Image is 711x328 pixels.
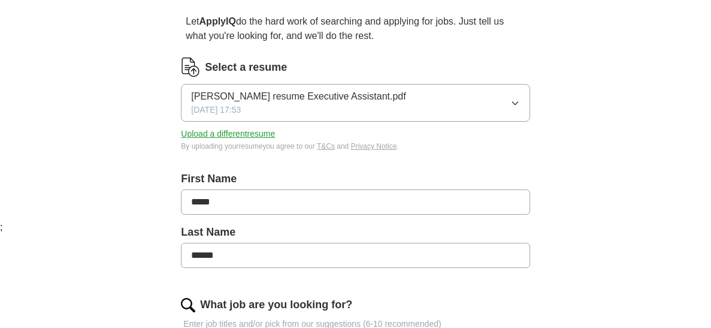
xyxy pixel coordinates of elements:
[181,84,530,122] button: [PERSON_NAME] resume Executive Assistant.pdf[DATE] 17:53
[181,171,530,187] label: First Name
[351,142,397,151] a: Privacy Notice
[199,16,236,26] strong: ApplyIQ
[205,59,287,76] label: Select a resume
[200,297,352,313] label: What job are you looking for?
[191,104,241,116] span: [DATE] 17:53
[317,142,335,151] a: T&Cs
[181,141,530,152] div: By uploading your resume you agree to our and .
[181,298,195,312] img: search.png
[181,58,200,77] img: CV Icon
[191,89,406,104] span: [PERSON_NAME] resume Executive Assistant.pdf
[181,128,275,140] button: Upload a differentresume
[181,10,530,48] p: Let do the hard work of searching and applying for jobs. Just tell us what you're looking for, an...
